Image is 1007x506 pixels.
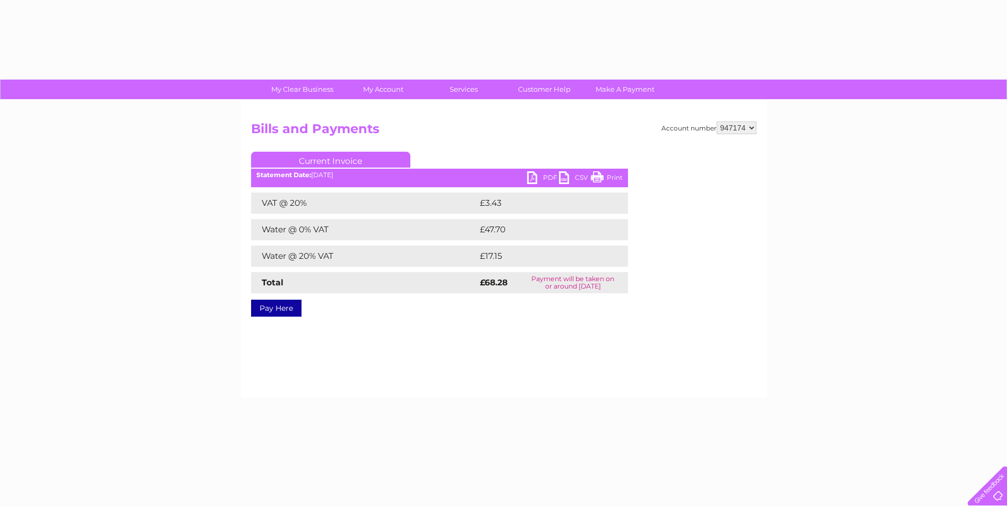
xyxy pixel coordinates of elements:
[251,193,477,214] td: VAT @ 20%
[661,121,756,134] div: Account number
[477,246,604,267] td: £17.15
[339,80,427,99] a: My Account
[251,152,410,168] a: Current Invoice
[501,80,588,99] a: Customer Help
[480,277,507,287] strong: £68.28
[559,171,591,187] a: CSV
[251,219,477,240] td: Water @ 0% VAT
[420,80,507,99] a: Services
[251,300,302,317] a: Pay Here
[527,171,559,187] a: PDF
[581,80,669,99] a: Make A Payment
[477,193,603,214] td: £3.43
[477,219,606,240] td: £47.70
[259,80,346,99] a: My Clear Business
[591,171,623,187] a: Print
[251,121,756,142] h2: Bills and Payments
[262,277,283,287] strong: Total
[256,171,311,179] b: Statement Date:
[518,272,628,293] td: Payment will be taken on or around [DATE]
[251,171,628,179] div: [DATE]
[251,246,477,267] td: Water @ 20% VAT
